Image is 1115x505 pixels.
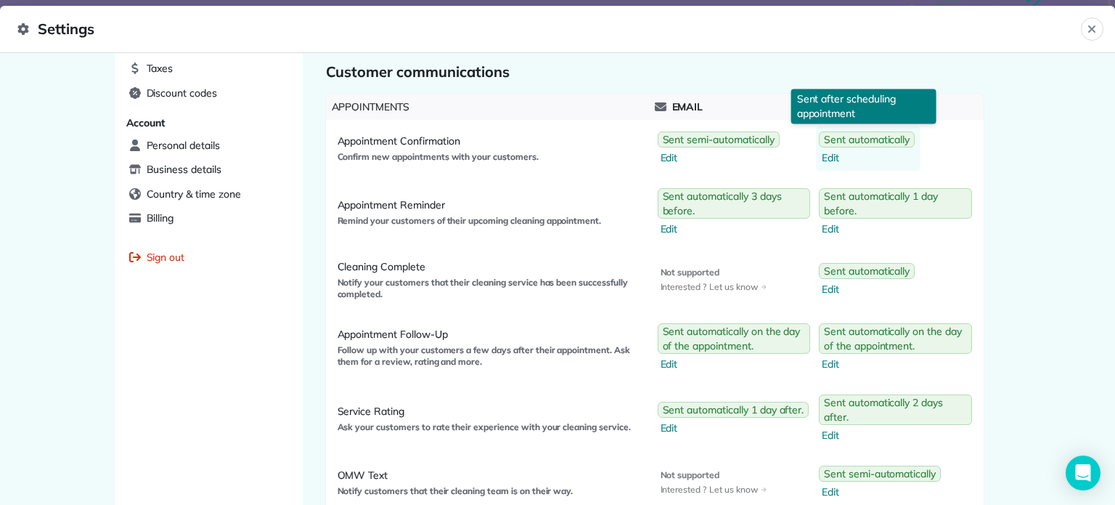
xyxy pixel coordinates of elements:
a: Sent automatically on the day of the appointment.Edit [655,318,817,377]
a: Sent automaticallyEdit [816,257,920,302]
span: Sent automatically 2 days after. [824,395,967,424]
a: Sent semi-automaticallyEdit [816,460,947,505]
a: Sent automaticallyEdit [816,126,920,171]
span: Edit [661,222,811,236]
a: Sent automatically 2 days after.Edit [816,389,978,448]
span: OMW Text [338,468,643,482]
a: Sent automatically 3 days before.Edit [655,182,817,242]
span: Notify your customers that their cleaning service has been successfully completed. [338,277,643,300]
span: Sent automatically on the day of the appointment. [663,324,806,353]
span: Interested ? [661,484,707,496]
span: Edit [822,150,915,165]
span: Edit [661,357,811,371]
span: Sent semi-automatically [824,466,936,481]
span: Cleaning Complete [338,259,643,274]
span: Sent automatically [824,132,910,147]
span: Edit [822,428,972,443]
a: Not supportedInterested ?Let us know [655,261,772,299]
span: Interested ? [661,281,707,293]
a: Taxes [123,58,294,80]
span: Sent automatically 1 day before. [824,189,967,218]
span: Notify customers that their cleaning team is on their way. [338,485,643,497]
span: Edit [822,485,941,499]
a: Country & time zone [123,184,294,206]
a: Sent semi-automaticallyEdit [655,126,785,171]
span: Sent automatically 1 day after. [663,403,804,417]
span: Edit [822,357,972,371]
span: Taxes [147,61,173,76]
a: Not supportedInterested ?Let us know [655,464,772,501]
span: Remind your customers of their upcoming cleaning appointment. [338,215,643,227]
span: Appointment Follow-Up [338,327,643,342]
span: Customer communications [326,62,984,82]
p: Sent after scheduling appointment [791,89,936,124]
a: Sent automatically 1 day after.Edit [655,396,815,441]
div: Open Intercom Messenger [1066,456,1100,490]
span: Discount codes [147,86,217,100]
span: Email [672,100,703,114]
span: Follow up with your customers a few days after their appointment. Ask them for a review, rating a... [338,344,643,368]
span: Edit [661,150,780,165]
span: Not supported [661,469,767,481]
span: Service Rating [338,404,643,419]
span: Let us know [709,484,767,496]
span: Not supported [661,267,767,278]
span: Ask your customers to rate their experience with your cleaning service. [338,421,643,433]
a: Personal details [123,135,294,157]
span: Business details [147,162,221,177]
span: Let us know [709,281,767,293]
a: Business details [123,159,294,181]
span: Country & time zone [147,187,241,201]
span: Sent semi-automatically [663,132,775,147]
span: Edit [661,421,809,435]
a: Sign out [123,247,294,269]
span: Sent automatically 3 days before. [663,189,806,218]
span: Sent automatically [824,264,910,278]
a: Billing [123,208,294,230]
button: Close [1081,17,1103,41]
span: Sign out [147,250,185,264]
span: Settings [17,17,1081,41]
span: Appointment Reminder [338,198,643,212]
a: Sent automatically 1 day before.Edit [816,182,978,242]
span: Billing [147,211,174,225]
span: Edit [822,222,972,236]
span: Account [126,116,166,129]
span: Personal details [147,138,220,153]
span: Confirm new appointments with your customers. [338,151,643,163]
a: Discount codes [123,83,294,105]
a: Sent automatically on the day of the appointment.Edit [816,318,978,377]
span: Sent automatically on the day of the appointment. [824,324,967,353]
span: Edit [822,282,915,296]
span: Appointments [332,100,494,114]
span: Appointment Confirmation [338,134,643,148]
